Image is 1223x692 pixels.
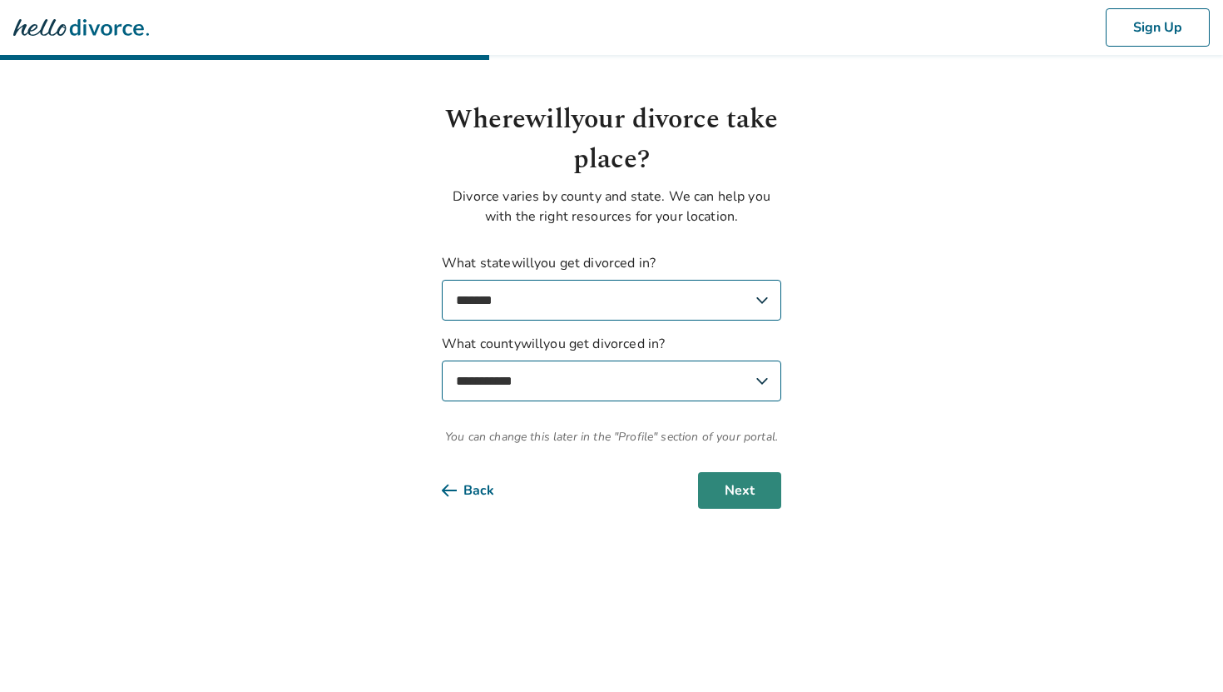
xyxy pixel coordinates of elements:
[1140,612,1223,692] iframe: Chat Widget
[442,361,781,401] select: What countywillyou get divorced in?
[698,472,781,509] button: Next
[442,472,521,509] button: Back
[1106,8,1210,47] button: Sign Up
[442,253,781,321] label: What state will you get divorced in?
[442,187,781,227] p: Divorce varies by county and state. We can help you with the right resources for your location.
[442,428,781,446] span: You can change this later in the "Profile" section of your portal.
[442,280,781,321] select: What statewillyou get divorced in?
[442,100,781,180] h1: Where will your divorce take place?
[442,334,781,401] label: What county will you get divorced in?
